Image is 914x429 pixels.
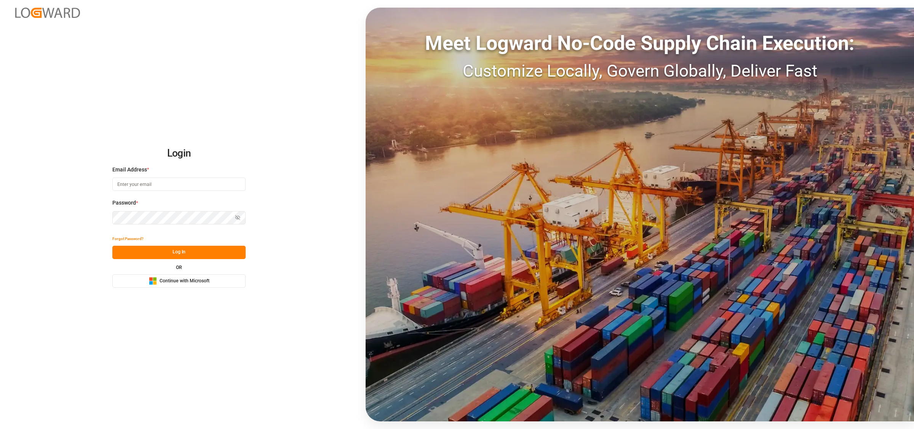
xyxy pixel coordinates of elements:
h2: Login [112,141,246,166]
button: Log In [112,246,246,259]
button: Forgot Password? [112,232,144,246]
button: Continue with Microsoft [112,274,246,288]
span: Email Address [112,166,147,174]
div: Meet Logward No-Code Supply Chain Execution: [366,29,914,58]
img: Logward_new_orange.png [15,8,80,18]
small: OR [176,265,182,270]
span: Continue with Microsoft [160,278,209,285]
div: Customize Locally, Govern Globally, Deliver Fast [366,58,914,83]
span: Password [112,199,136,207]
input: Enter your email [112,178,246,191]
